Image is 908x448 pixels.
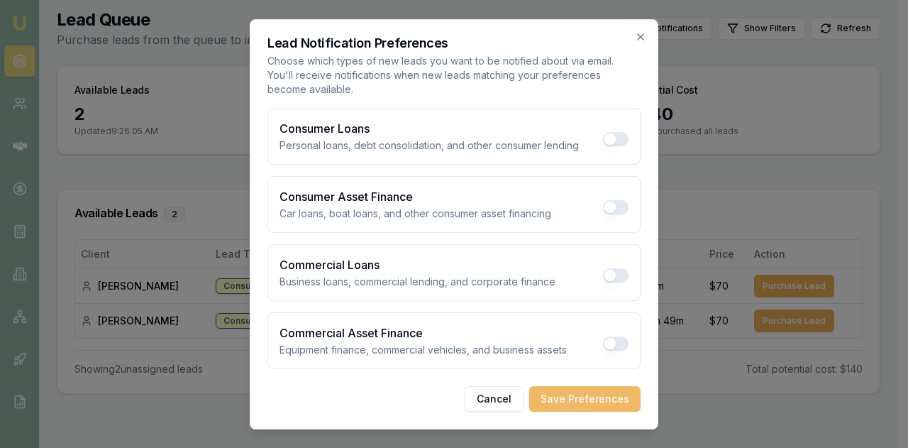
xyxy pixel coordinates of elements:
label: Consumer Asset Finance [279,190,413,204]
p: Personal loans, debt consolidation, and other consumer lending [279,138,579,153]
button: Save Preferences [529,386,641,412]
p: Business loans, commercial lending, and corporate finance [279,275,555,289]
button: Cancel [465,386,524,412]
label: Consumer Loans [279,121,370,136]
p: Car loans, boat loans, and other consumer asset financing [279,207,551,221]
p: Choose which types of new leads you want to be notified about via email. You'll receive notificat... [267,54,641,97]
button: Toggle Consumer Loans notifications [603,132,629,146]
button: Toggle Consumer Asset Finance notifications [603,200,629,214]
h2: Lead Notification Preferences [267,37,641,50]
button: Toggle Commercial Loans notifications [603,268,629,283]
p: Equipment finance, commercial vehicles, and business assets [279,343,567,357]
label: Commercial Asset Finance [279,326,423,340]
label: Commercial Loans [279,258,380,272]
button: Toggle Commercial Asset Finance notifications [603,337,629,351]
